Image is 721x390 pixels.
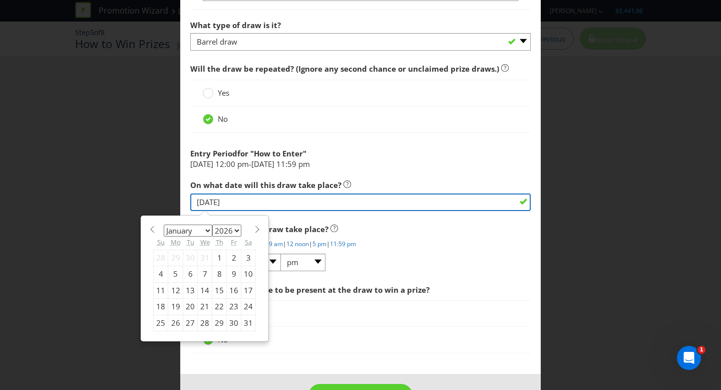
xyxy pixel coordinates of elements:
div: 28 [198,315,212,331]
span: Will the draw be repeated? (Ignore any second chance or unclaimed prize draws.) [190,64,499,74]
span: | [326,240,330,248]
span: 12:00 pm [215,159,249,169]
span: On what date will this draw take place? [190,180,341,190]
abbr: Wednesday [200,238,210,247]
div: 5 [168,266,183,282]
div: 4 [154,266,168,282]
a: 12 noon [286,240,309,248]
span: 1 [697,346,705,354]
div: 31 [198,250,212,266]
div: 11 [154,282,168,298]
a: 9 am [269,240,283,248]
div: 9 [227,266,241,282]
div: 13 [183,282,198,298]
span: How to Enter [254,148,303,158]
div: 28 [154,250,168,266]
div: 30 [183,250,198,266]
abbr: Sunday [157,238,165,247]
span: What type of draw is it? [190,20,281,30]
div: 1 [212,250,227,266]
span: Does the winner have to be present at the draw to win a prize? [190,285,430,295]
div: 24 [241,299,256,315]
div: 31 [241,315,256,331]
span: 11:59 pm [276,159,310,169]
abbr: Tuesday [187,238,194,247]
abbr: Saturday [245,238,252,247]
span: " [303,148,306,158]
div: 12 [168,282,183,298]
div: 29 [212,315,227,331]
div: 14 [198,282,212,298]
div: 26 [168,315,183,331]
div: 3 [241,250,256,266]
span: Yes [218,88,229,98]
div: 10 [241,266,256,282]
div: 2 [227,250,241,266]
div: 6 [183,266,198,282]
span: [DATE] [251,159,274,169]
span: - [249,159,251,169]
div: 8 [212,266,227,282]
div: 21 [198,299,212,315]
div: 7 [198,266,212,282]
span: No [218,114,228,124]
div: 22 [212,299,227,315]
div: 18 [154,299,168,315]
div: 29 [168,250,183,266]
div: 25 [154,315,168,331]
div: 23 [227,299,241,315]
div: 15 [212,282,227,298]
span: | [283,240,286,248]
a: 11:59 pm [330,240,356,248]
div: 30 [227,315,241,331]
abbr: Monday [171,238,181,247]
span: [DATE] [190,159,213,169]
a: 5 pm [312,240,326,248]
div: 16 [227,282,241,298]
input: DD/MM/YYYY [190,193,531,211]
div: 27 [183,315,198,331]
span: Entry Period [190,148,237,158]
abbr: Friday [231,238,237,247]
div: 19 [168,299,183,315]
span: | [309,240,312,248]
span: for " [237,148,254,158]
iframe: Intercom live chat [677,346,701,370]
div: 20 [183,299,198,315]
div: 17 [241,282,256,298]
abbr: Thursday [216,238,223,247]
